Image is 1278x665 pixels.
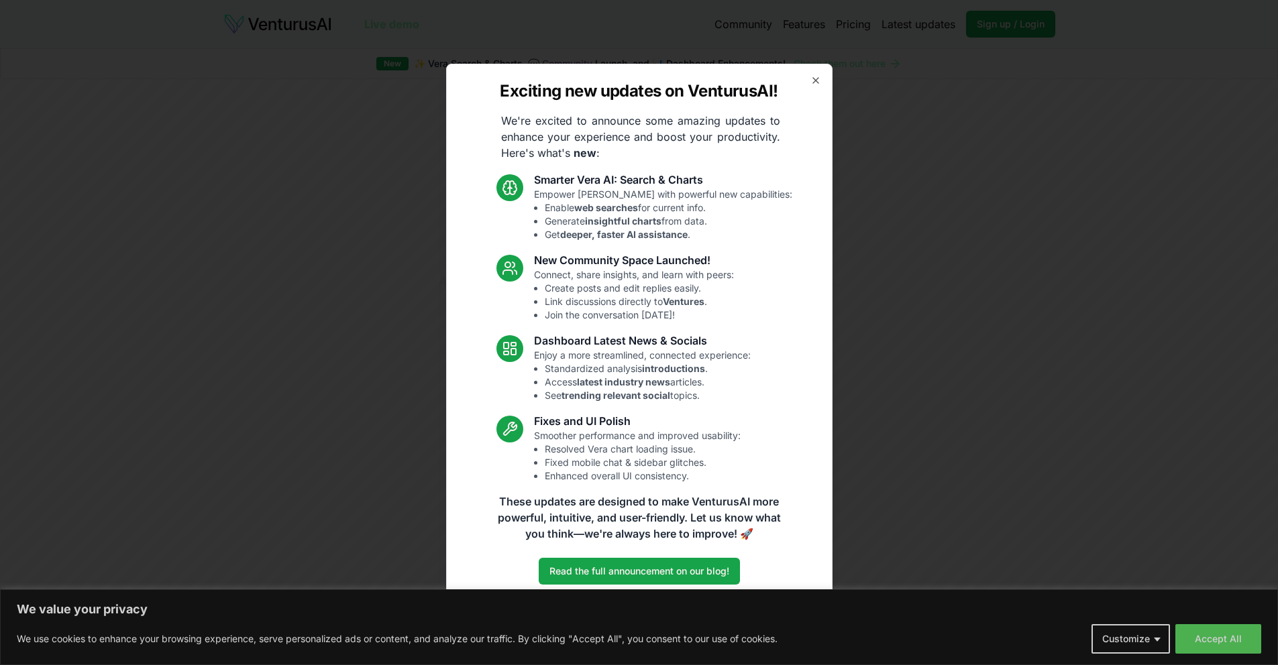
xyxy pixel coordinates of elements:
[534,413,741,429] h3: Fixes and UI Polish
[545,442,741,456] li: Resolved Vera chart loading issue.
[545,362,751,375] li: Standardized analysis .
[534,429,741,483] p: Smoother performance and improved usability:
[545,228,792,241] li: Get .
[574,202,638,213] strong: web searches
[545,282,734,295] li: Create posts and edit replies easily.
[642,363,705,374] strong: introductions
[490,113,791,161] p: We're excited to announce some amazing updates to enhance your experience and boost your producti...
[663,296,704,307] strong: Ventures
[577,376,670,387] strong: latest industry news
[539,558,740,585] a: Read the full announcement on our blog!
[574,146,596,160] strong: new
[545,469,741,483] li: Enhanced overall UI consistency.
[489,493,790,542] p: These updates are designed to make VenturusAI more powerful, intuitive, and user-friendly. Let us...
[560,229,688,240] strong: deeper, faster AI assistance
[545,308,734,322] li: Join the conversation [DATE]!
[562,389,670,401] strong: trending relevant social
[534,188,792,241] p: Empower [PERSON_NAME] with powerful new capabilities:
[545,201,792,215] li: Enable for current info.
[534,252,734,268] h3: New Community Space Launched!
[545,375,751,389] li: Access articles.
[545,456,741,469] li: Fixed mobile chat & sidebar glitches.
[545,215,792,228] li: Generate from data.
[534,172,792,188] h3: Smarter Vera AI: Search & Charts
[500,80,778,102] h2: Exciting new updates on VenturusAI!
[534,349,751,402] p: Enjoy a more streamlined, connected experience:
[545,295,734,308] li: Link discussions directly to .
[534,268,734,322] p: Connect, share insights, and learn with peers:
[545,389,751,402] li: See topics.
[585,215,661,227] strong: insightful charts
[534,332,751,349] h3: Dashboard Latest News & Socials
